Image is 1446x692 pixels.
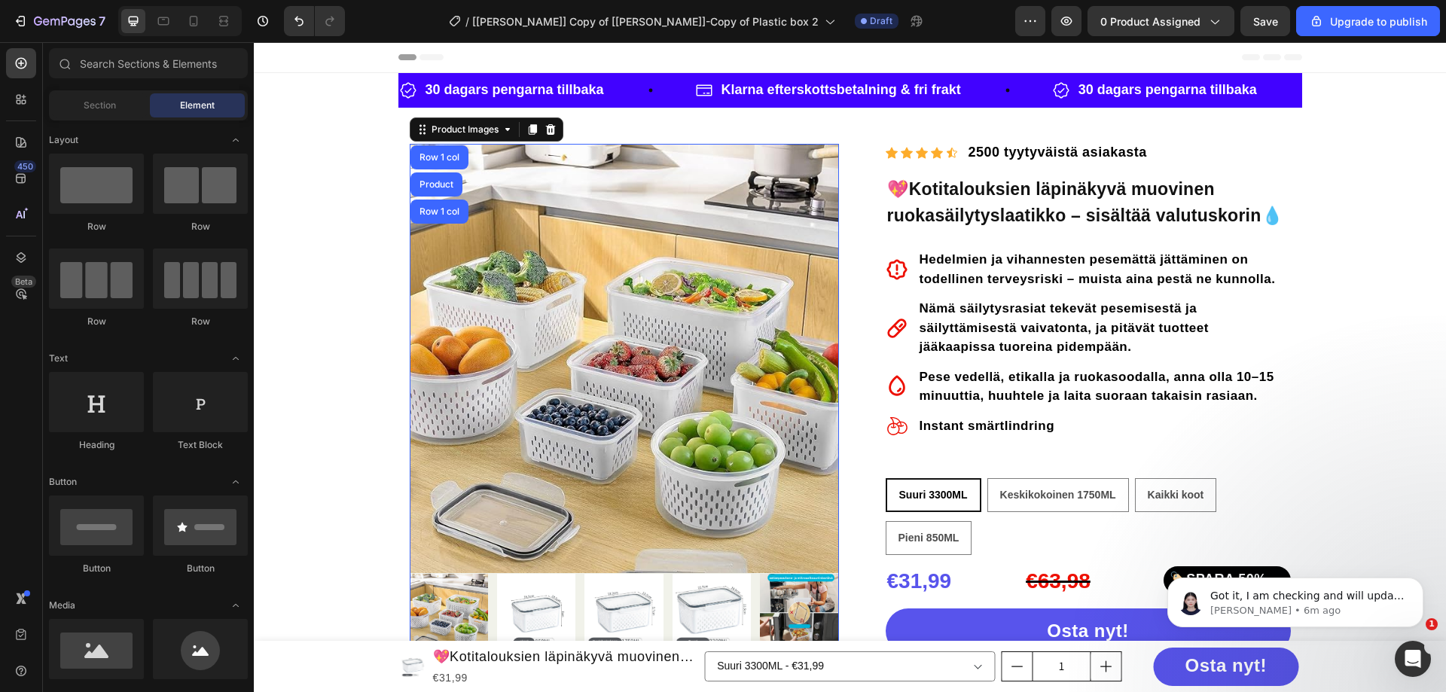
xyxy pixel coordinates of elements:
div: Osta nyt! [793,575,875,602]
span: / [465,14,469,29]
div: Row 1 col [163,165,209,174]
span: Text [49,352,68,365]
div: Button [49,562,144,575]
span: Keskikokoinen 1750ML [746,447,862,459]
strong: 30 dagars pengarna tillbaka [825,40,1003,55]
div: Row 1 col [163,111,209,120]
strong: Instant smärtlindring [666,376,801,391]
strong: 🏷️SPARA 50% [916,529,1013,544]
iframe: Design area [254,42,1446,692]
iframe: Intercom live chat [1395,641,1431,677]
div: 450 [14,160,36,172]
span: Toggle open [224,593,248,617]
span: Media [49,599,75,612]
span: [[PERSON_NAME]] Copy of [[PERSON_NAME]]-Copy of Plastic box 2 [472,14,819,29]
a: Osta nyt! [899,605,1045,644]
h1: 💖Kotitalouksien läpinäkyvä muovinen ruokasäilytyslaatikko – sisältää valutuskorin💧 [632,133,1037,187]
div: Beta [11,276,36,288]
iframe: Intercom notifications message [1145,546,1446,651]
button: Save [1240,6,1290,36]
span: Toggle open [224,128,248,152]
strong: Klarna efterskottsbetalning & fri frakt [468,40,707,55]
button: decrement [749,610,779,639]
div: Upgrade to publish [1309,14,1427,29]
div: €31,99 [632,524,759,554]
div: Heading [49,438,144,452]
span: Toggle open [224,346,248,370]
span: Button [49,475,77,489]
span: Layout [49,133,78,147]
strong: Hedelmien ja vihannesten pesemättä jättäminen on todellinen terveysriski – muista aina pestä ne k... [666,210,1022,244]
strong: Nämä säilytysrasiat tekevät pesemisestä ja säilyttämisestä vaivatonta, ja pitävät tuotteet jääkaa... [666,259,955,312]
p: 7 [99,12,105,30]
input: Search Sections & Elements [49,48,248,78]
span: Toggle open [224,470,248,494]
button: Upgrade to publish [1296,6,1440,36]
button: increment [837,610,868,639]
button: 0 product assigned [1088,6,1234,36]
button: 7 [6,6,112,36]
div: Row [153,220,248,233]
strong: Pese vedellä, etikalla ja ruokasoodalla, anna olla 10–15 minuuttia, huuhtele ja laita suoraan tak... [666,328,1020,361]
span: 0 product assigned [1100,14,1200,29]
div: Undo/Redo [284,6,345,36]
strong: 30 dagars pengarna tillbaka [172,40,350,55]
button: Osta nyt! [632,566,1037,611]
input: quantity [779,610,837,639]
span: Kaikki koot [894,447,950,459]
div: Row [49,220,144,233]
div: Row [49,315,144,328]
div: Button [153,562,248,575]
div: Row [153,315,248,328]
span: Suuri 3300ML [645,447,714,459]
span: Osta nyt! [932,613,1014,633]
div: €63,98 [770,524,898,554]
div: Product Images [175,81,248,94]
span: Draft [870,14,892,28]
span: 1 [1426,618,1438,630]
div: Product [163,138,203,147]
strong: 2500 tyytyväistä asiakasta [715,102,893,117]
span: Element [180,99,215,112]
span: Pieni 850ML [645,489,706,501]
div: Text Block [153,438,248,452]
span: Section [84,99,116,112]
span: Save [1253,15,1278,28]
